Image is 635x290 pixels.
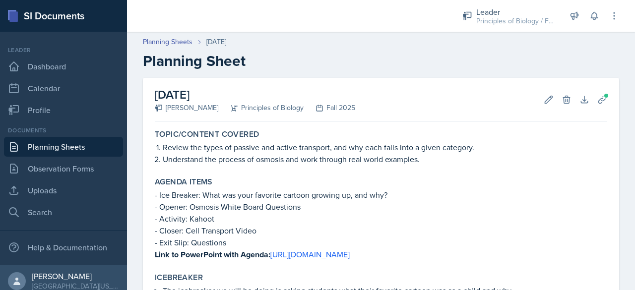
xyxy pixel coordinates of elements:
[163,153,607,165] p: Understand the process of osmosis and work through real world examples.
[155,177,213,187] label: Agenda items
[155,129,259,139] label: Topic/Content Covered
[32,271,119,281] div: [PERSON_NAME]
[155,236,607,248] p: - Exit Slip: Questions
[155,86,355,104] h2: [DATE]
[4,78,123,98] a: Calendar
[4,100,123,120] a: Profile
[163,141,607,153] p: Review the types of passive and active transport, and why each falls into a given category.
[4,237,123,257] div: Help & Documentation
[4,159,123,178] a: Observation Forms
[4,57,123,76] a: Dashboard
[143,52,619,70] h2: Planning Sheet
[155,201,607,213] p: - Opener: Osmosis White Board Questions
[155,249,270,260] strong: Link to PowerPoint with Agenda:
[4,46,123,55] div: Leader
[4,202,123,222] a: Search
[476,16,556,26] div: Principles of Biology / Fall 2025
[143,37,192,47] a: Planning Sheets
[4,137,123,157] a: Planning Sheets
[206,37,226,47] div: [DATE]
[4,126,123,135] div: Documents
[4,180,123,200] a: Uploads
[155,189,607,201] p: - Ice Breaker: What was your favorite cartoon growing up, and why?
[155,103,218,113] div: [PERSON_NAME]
[476,6,556,18] div: Leader
[155,213,607,225] p: - Activity: Kahoot
[304,103,355,113] div: Fall 2025
[155,225,607,236] p: - Closer: Cell Transport Video
[270,249,350,260] a: [URL][DOMAIN_NAME]
[155,273,203,283] label: Icebreaker
[218,103,304,113] div: Principles of Biology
